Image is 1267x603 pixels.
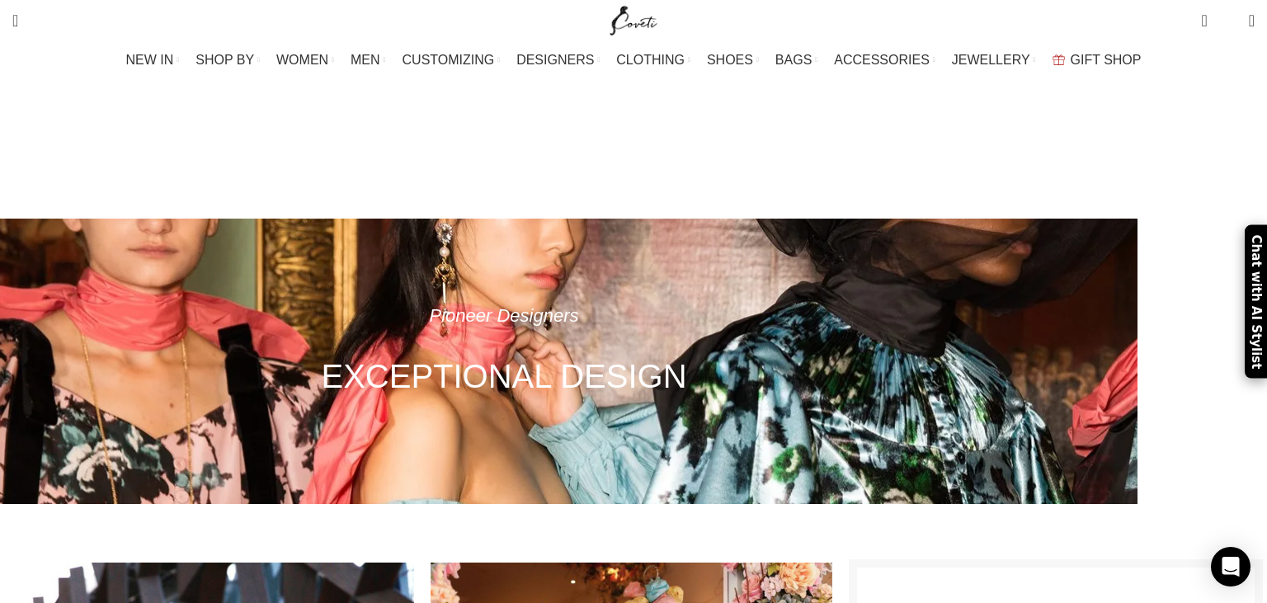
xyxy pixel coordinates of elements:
span: SHOES [707,52,753,68]
a: GIFT SHOP [1053,44,1142,77]
span: About us [631,152,688,166]
h4: EXCEPTIONAL DESIGN [321,356,686,397]
span: NEW IN [126,52,174,68]
span: 0 [1203,8,1215,21]
span: ACCESSORIES [834,52,930,68]
a: BAGS [775,44,817,77]
em: Pioneer Designers [430,305,579,326]
span: GIFT SHOP [1071,52,1142,68]
span: MEN [351,52,380,68]
span: SHOP BY [195,52,254,68]
a: DESIGNERS [516,44,600,77]
span: CLOTHING [616,52,685,68]
a: Home [579,152,615,166]
a: Site logo [606,12,662,26]
span: CUSTOMIZING [403,52,495,68]
a: CUSTOMIZING [403,44,501,77]
div: Main navigation [4,44,1263,77]
a: WOMEN [276,44,334,77]
a: SHOP BY [195,44,260,77]
span: WOMEN [276,52,328,68]
a: ACCESSORIES [834,44,935,77]
a: CLOTHING [616,44,690,77]
span: BAGS [775,52,812,68]
a: JEWELLERY [952,44,1036,77]
span: JEWELLERY [952,52,1030,68]
div: My Wishlist [1220,4,1236,37]
a: MEN [351,44,385,77]
a: 0 [1193,4,1215,37]
a: NEW IN [126,44,180,77]
a: SHOES [707,44,759,77]
span: 0 [1223,16,1236,29]
span: DESIGNERS [516,52,594,68]
div: Open Intercom Messenger [1211,547,1251,587]
img: GiftBag [1053,54,1065,65]
a: Search [4,4,26,37]
h1: About us [562,97,705,140]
